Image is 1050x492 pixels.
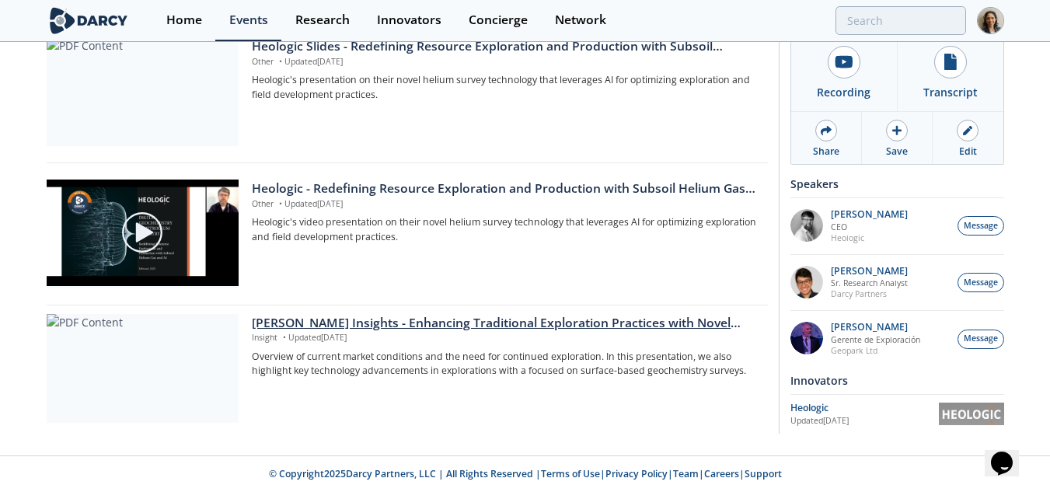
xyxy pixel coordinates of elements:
[790,400,1004,427] a: Heologic Updated[DATE] Heologic
[745,467,782,480] a: Support
[790,209,823,242] img: 26c76004-be08-485c-a71f-6fdf46430ad5
[295,14,350,26] div: Research
[791,30,898,111] a: Recording
[252,215,756,244] p: Heologic's video presentation on their novel helium survey technology that leverages AI for optim...
[835,6,966,35] input: Advanced Search
[47,314,768,423] a: PDF Content [PERSON_NAME] Insights - Enhancing Traditional Exploration Practices with Novel Heliu...
[977,7,1004,34] img: Profile
[831,345,920,356] p: Geopark Ltd
[790,401,939,415] div: Heologic
[964,277,998,289] span: Message
[541,467,600,480] a: Terms of Use
[923,84,978,100] div: Transcript
[831,222,908,232] p: CEO
[276,56,284,67] span: •
[47,37,768,146] a: PDF Content Heologic Slides - Redefining Resource Exploration and Production with Subsoil Helium ...
[964,333,998,345] span: Message
[985,430,1034,476] iframe: chat widget
[790,322,823,354] img: d3f77f33-b83f-423d-93a3-79ec69949f45
[555,14,606,26] div: Network
[120,211,164,254] img: play-chapters-gray.svg
[252,180,756,198] div: Heologic - Redefining Resource Exploration and Production with Subsoil Helium Gas and AI
[831,288,908,299] p: Darcy Partners
[831,232,908,243] p: Heologic
[47,180,239,286] img: Video Content
[252,198,756,211] p: Other Updated [DATE]
[831,322,920,333] p: [PERSON_NAME]
[813,145,839,159] div: Share
[605,467,668,480] a: Privacy Policy
[790,367,1004,394] div: Innovators
[377,14,441,26] div: Innovators
[958,330,1004,349] button: Message
[252,37,756,56] div: Heologic Slides - Redefining Resource Exploration and Production with Subsoil Helium Gas and AI
[469,14,528,26] div: Concierge
[897,30,1003,111] a: Transcript
[831,266,908,277] p: [PERSON_NAME]
[166,14,202,26] div: Home
[673,467,699,480] a: Team
[933,112,1003,164] a: Edit
[252,332,756,344] p: Insight Updated [DATE]
[252,314,756,333] div: [PERSON_NAME] Insights - Enhancing Traditional Exploration Practices with Novel Helium Survey Tec...
[50,467,1001,481] p: © Copyright 2025 Darcy Partners, LLC | All Rights Reserved | | | | |
[964,220,998,232] span: Message
[886,145,908,159] div: Save
[252,56,756,68] p: Other Updated [DATE]
[790,266,823,298] img: pfbUXw5ZTiaeWmDt62ge
[252,73,756,102] p: Heologic's presentation on their novel helium survey technology that leverages AI for optimizing ...
[958,216,1004,236] button: Message
[831,334,920,345] p: Gerente de Exploración
[280,332,288,343] span: •
[817,84,870,100] div: Recording
[252,350,756,379] p: Overview of current market conditions and the need for continued exploration. In this presentatio...
[790,415,939,427] div: Updated [DATE]
[47,180,768,288] a: Video Content Heologic - Redefining Resource Exploration and Production with Subsoil Helium Gas a...
[229,14,268,26] div: Events
[959,145,977,159] div: Edit
[958,273,1004,292] button: Message
[831,277,908,288] p: Sr. Research Analyst
[47,7,131,34] img: logo-wide.svg
[704,467,739,480] a: Careers
[831,209,908,220] p: [PERSON_NAME]
[939,403,1004,424] img: Heologic
[790,170,1004,197] div: Speakers
[276,198,284,209] span: •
